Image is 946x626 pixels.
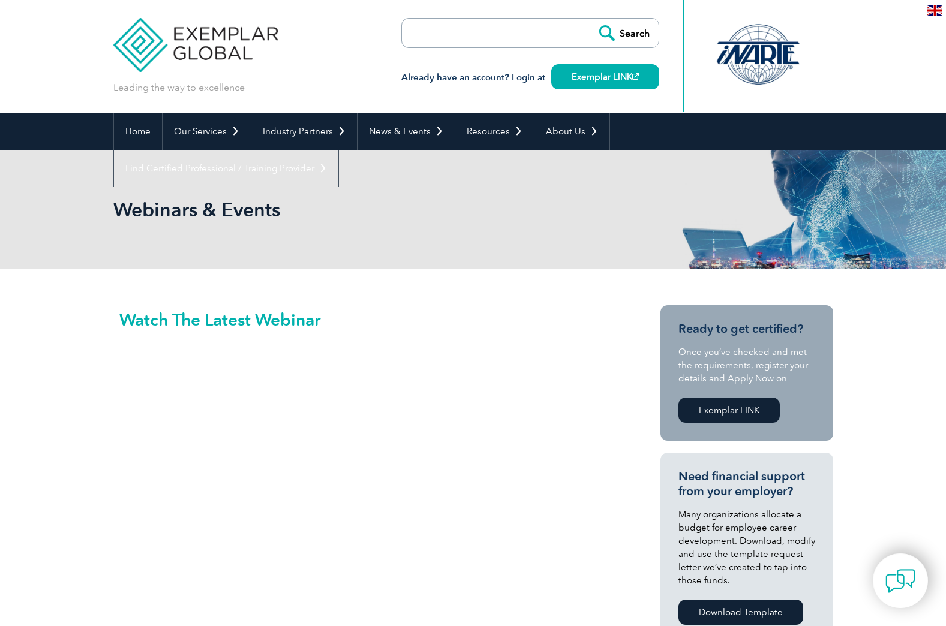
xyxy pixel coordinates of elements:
h3: Ready to get certified? [678,321,815,336]
p: Leading the way to excellence [113,81,245,94]
a: Exemplar LINK [678,398,780,423]
a: News & Events [358,113,455,150]
a: Industry Partners [251,113,357,150]
img: en [927,5,942,16]
p: Once you’ve checked and met the requirements, register your details and Apply Now on [678,345,815,385]
a: Exemplar LINK [551,64,659,89]
a: About Us [534,113,609,150]
h1: Webinars & Events [113,198,574,221]
h2: Watch The Latest Webinar [119,311,611,328]
p: Many organizations allocate a budget for employee career development. Download, modify and use th... [678,508,815,587]
a: Find Certified Professional / Training Provider [114,150,338,187]
h3: Need financial support from your employer? [678,469,815,499]
img: open_square.png [632,73,639,80]
a: Resources [455,113,534,150]
img: contact-chat.png [885,566,915,596]
a: Our Services [163,113,251,150]
a: Home [114,113,162,150]
h3: Already have an account? Login at [401,70,659,85]
input: Search [593,19,659,47]
a: Download Template [678,600,803,625]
